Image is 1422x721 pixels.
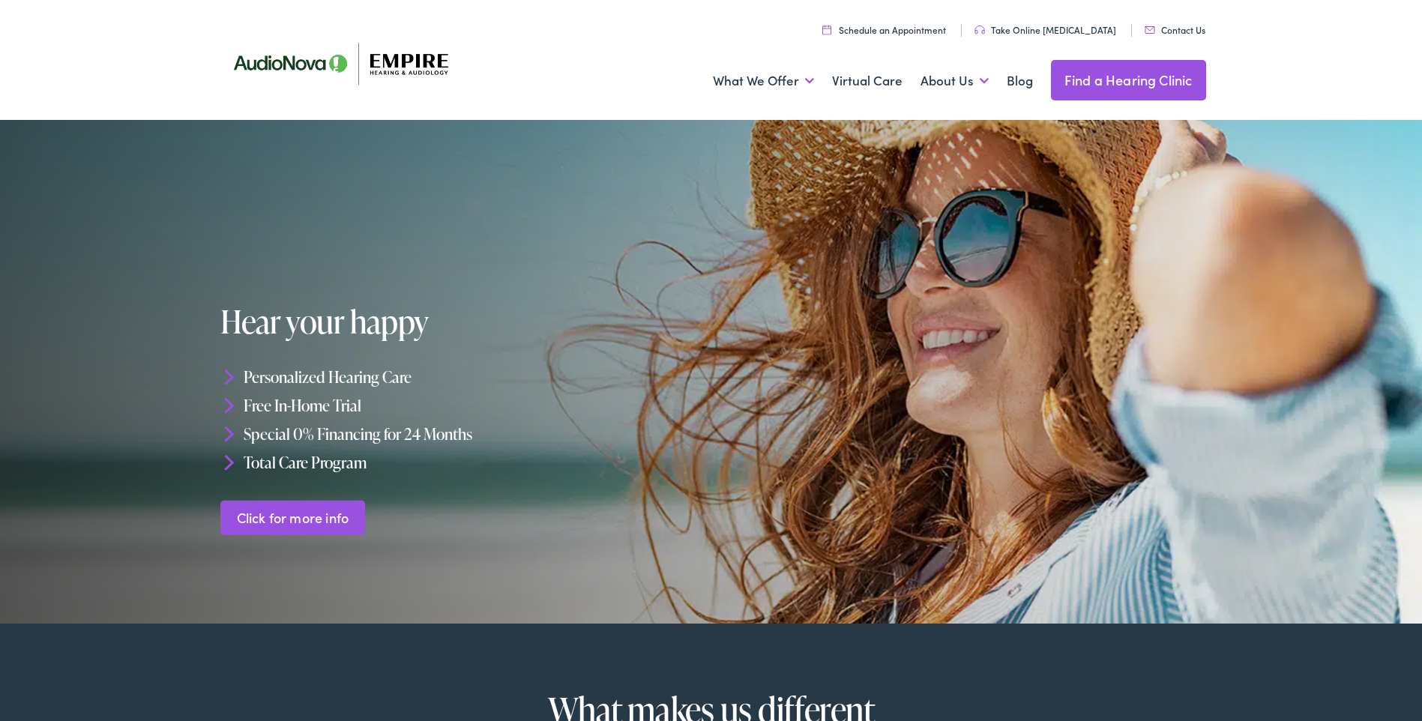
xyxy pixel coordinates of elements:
[220,500,365,535] a: Click for more info
[220,304,676,339] h1: Hear your happy
[220,391,718,420] li: Free In-Home Trial
[220,420,718,448] li: Special 0% Financing for 24 Months
[832,53,903,109] a: Virtual Care
[220,363,718,391] li: Personalized Hearing Care
[220,447,718,476] li: Total Care Program
[713,53,814,109] a: What We Offer
[822,23,946,36] a: Schedule an Appointment
[822,25,831,34] img: utility icon
[1051,60,1206,100] a: Find a Hearing Clinic
[1145,26,1155,34] img: utility icon
[1007,53,1033,109] a: Blog
[921,53,989,109] a: About Us
[1145,23,1205,36] a: Contact Us
[974,25,985,34] img: utility icon
[974,23,1116,36] a: Take Online [MEDICAL_DATA]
